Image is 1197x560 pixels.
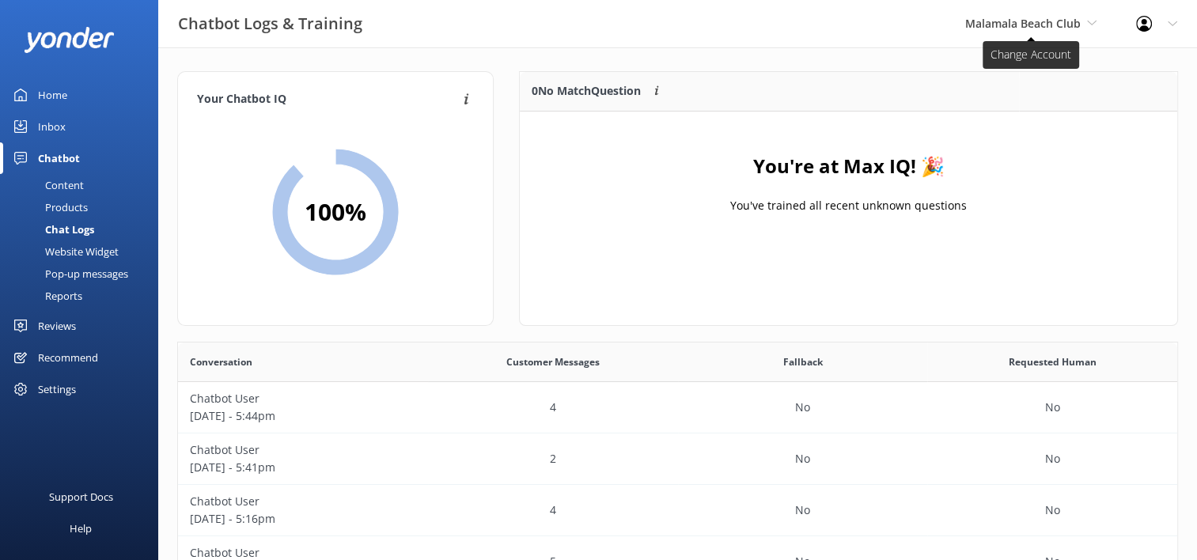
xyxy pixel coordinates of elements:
[9,218,94,240] div: Chat Logs
[190,390,416,407] p: Chatbot User
[965,16,1081,31] span: Malamala Beach Club
[190,493,416,510] p: Chatbot User
[305,193,366,231] h2: 100 %
[9,174,158,196] a: Content
[49,481,113,513] div: Support Docs
[9,218,158,240] a: Chat Logs
[1045,450,1060,467] p: No
[38,373,76,405] div: Settings
[178,433,1177,485] div: row
[190,354,252,369] span: Conversation
[550,501,556,519] p: 4
[9,196,88,218] div: Products
[9,174,84,196] div: Content
[190,459,416,476] p: [DATE] - 5:41pm
[9,240,158,263] a: Website Widget
[795,501,810,519] p: No
[1009,354,1097,369] span: Requested Human
[190,441,416,459] p: Chatbot User
[1045,399,1060,416] p: No
[9,285,82,307] div: Reports
[24,27,115,53] img: yonder-white-logo.png
[70,513,92,544] div: Help
[550,450,556,467] p: 2
[782,354,822,369] span: Fallback
[795,399,810,416] p: No
[38,111,66,142] div: Inbox
[38,142,80,174] div: Chatbot
[9,196,158,218] a: Products
[753,151,945,181] h4: You're at Max IQ! 🎉
[38,79,67,111] div: Home
[730,197,967,214] p: You've trained all recent unknown questions
[190,407,416,425] p: [DATE] - 5:44pm
[9,285,158,307] a: Reports
[190,510,416,528] p: [DATE] - 5:16pm
[38,310,76,342] div: Reviews
[9,240,119,263] div: Website Widget
[520,112,1177,270] div: grid
[178,485,1177,536] div: row
[197,91,459,108] h4: Your Chatbot IQ
[9,263,158,285] a: Pop-up messages
[1045,501,1060,519] p: No
[532,82,641,100] p: 0 No Match Question
[178,382,1177,433] div: row
[9,263,128,285] div: Pop-up messages
[550,399,556,416] p: 4
[795,450,810,467] p: No
[178,11,362,36] h3: Chatbot Logs & Training
[38,342,98,373] div: Recommend
[506,354,600,369] span: Customer Messages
